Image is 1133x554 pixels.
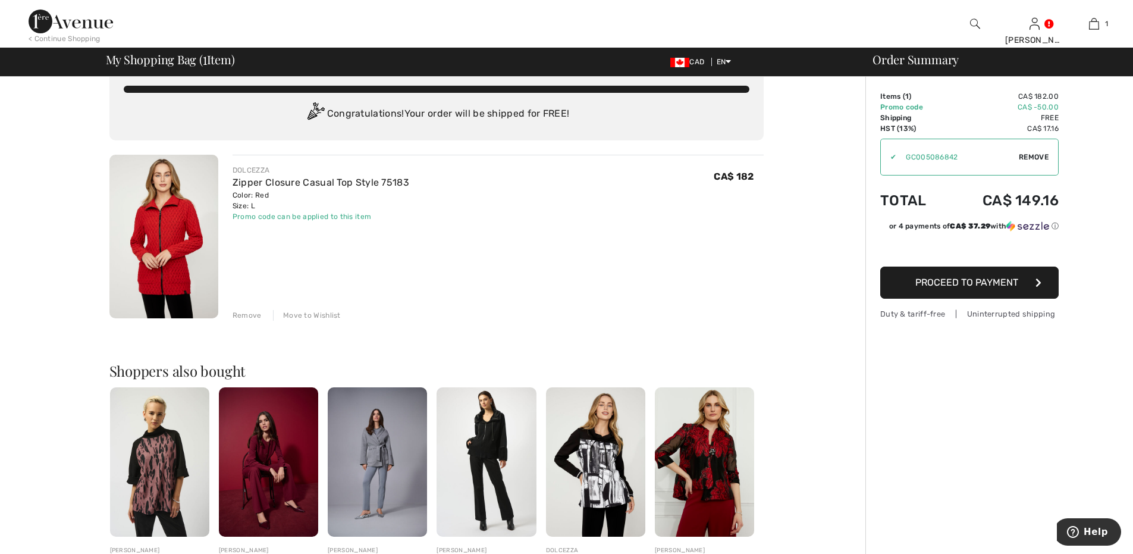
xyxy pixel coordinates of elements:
[670,58,689,67] img: Canadian Dollar
[889,221,1059,231] div: or 4 payments of with
[29,33,101,44] div: < Continue Shopping
[1089,17,1099,31] img: My Bag
[947,91,1059,102] td: CA$ 182.00
[303,102,327,126] img: Congratulation2.svg
[219,387,318,537] img: Formal Mid-Rise Flare Trousers Style 253073
[880,180,947,221] td: Total
[880,221,1059,236] div: or 4 payments ofCA$ 37.29withSezzle Click to learn more about Sezzle
[1030,18,1040,29] a: Sign In
[110,387,209,537] img: Animal-Print High Neck Pullover Style 253260
[880,102,947,112] td: Promo code
[1019,152,1049,162] span: Remove
[880,236,1059,262] iframe: PayPal-paypal
[437,387,536,537] img: Relaxed Fit Shawl Collar Jacket Style 253905
[1006,221,1049,231] img: Sezzle
[947,102,1059,112] td: CA$ -50.00
[109,364,764,378] h2: Shoppers also bought
[947,123,1059,134] td: CA$ 17.16
[905,92,909,101] span: 1
[233,177,409,188] a: Zipper Closure Casual Top Style 75183
[717,58,732,66] span: EN
[233,310,262,321] div: Remove
[881,152,896,162] div: ✔
[124,102,749,126] div: Congratulations! Your order will be shipped for FREE!
[714,171,754,182] span: CA$ 182
[655,387,754,537] img: Floral Buttoned Collared Blouse Style 259157
[880,267,1059,299] button: Proceed to Payment
[233,165,409,176] div: DOLCEZZA
[233,190,409,211] div: Color: Red Size: L
[1005,34,1063,46] div: [PERSON_NAME]
[273,310,341,321] div: Move to Wishlist
[1065,17,1123,31] a: 1
[106,54,235,65] span: My Shopping Bag ( Item)
[947,180,1059,221] td: CA$ 149.16
[109,155,218,318] img: Zipper Closure Casual Top Style 75183
[915,277,1018,288] span: Proceed to Payment
[880,112,947,123] td: Shipping
[880,308,1059,320] div: Duty & tariff-free | Uninterrupted shipping
[970,17,980,31] img: search the website
[670,58,709,66] span: CAD
[880,91,947,102] td: Items ( )
[328,387,427,537] img: Slim Formal Trousers Style 253295
[1057,518,1121,548] iframe: Opens a widget where you can find more information
[546,387,645,537] img: Abstract Cowl Neck Pullover Style 75633
[880,123,947,134] td: HST (13%)
[1030,17,1040,31] img: My Info
[858,54,1126,65] div: Order Summary
[233,211,409,222] div: Promo code can be applied to this item
[947,112,1059,123] td: Free
[950,222,990,230] span: CA$ 37.29
[203,51,207,66] span: 1
[29,10,113,33] img: 1ère Avenue
[896,139,1019,175] input: Promo code
[1105,18,1108,29] span: 1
